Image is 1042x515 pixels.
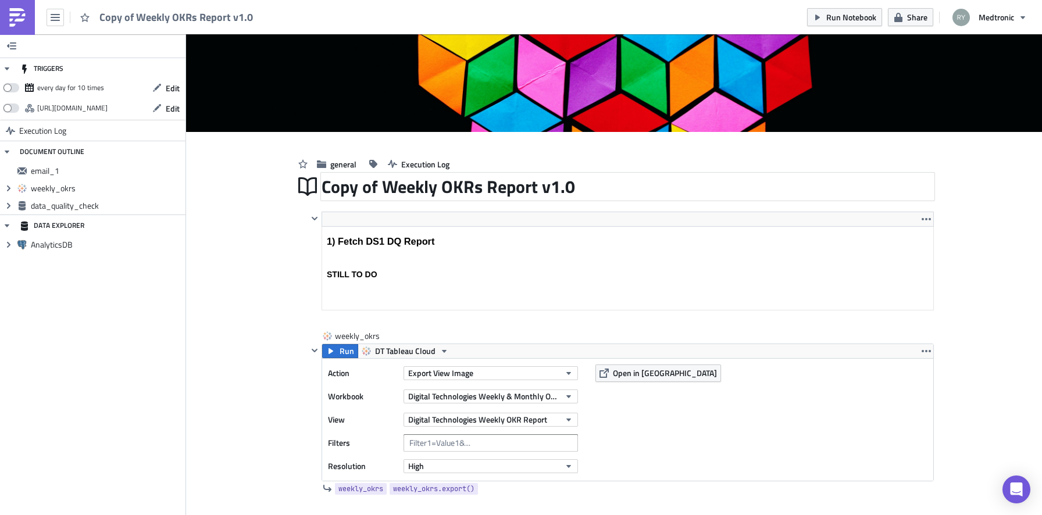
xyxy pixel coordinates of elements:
span: Share [907,11,927,23]
button: High [404,459,578,473]
button: Medtronic [945,5,1033,30]
span: Execution Log [401,158,449,170]
img: Avatar [951,8,971,27]
span: weekly_okrs [31,183,183,194]
button: Open in [GEOGRAPHIC_DATA] [595,364,721,382]
a: weekly_okrs [335,483,387,495]
span: general [330,158,356,170]
p: {% endif %} [5,5,606,14]
button: Run [322,344,358,358]
span: Open in [GEOGRAPHIC_DATA] [613,367,717,379]
label: Filters [328,434,398,452]
button: Hide content [308,344,322,357]
body: Rich Text Area. Press ALT-0 for help. [5,5,606,14]
button: Edit [147,99,185,117]
body: Rich Text Area. Press ALT-0 for help. [5,5,582,33]
label: View [328,411,398,428]
span: Edit [166,82,180,94]
span: Digital Technologies Weekly & Monthly OKRs [408,390,560,402]
button: Digital Technologies Weekly & Monthly OKRs [404,389,578,403]
button: general [311,155,362,173]
iframe: Rich Text Area [322,227,933,310]
input: Filter1=Value1&... [404,434,578,452]
label: Resolution [328,457,398,475]
button: Export View Image [404,366,578,380]
div: DATA EXPLORER [20,215,84,236]
span: AnalyticsDB [31,239,183,250]
label: Action [328,364,398,382]
span: High [408,460,424,472]
span: Copy of Weekly OKRs Report v1.0 [99,10,254,24]
button: DT Tableau Cloud [358,344,453,358]
span: Export View Image [408,367,473,379]
span: Medtronic [979,11,1014,23]
button: Execution Log [382,155,455,173]
a: weekly_okrs.export() [390,483,478,495]
span: weekly_okrs.export() [393,483,474,495]
p: We have detected some DS1s with data quality issues. Please see the attached report for more deta... [5,5,582,33]
span: Copy of Weekly OKRs Report v1.0 [322,176,576,198]
span: Run [340,344,354,358]
span: Edit [166,102,180,115]
span: weekly_okrs [335,330,381,342]
button: Run Notebook [807,8,882,26]
button: Digital Technologies Weekly OKR Report [404,413,578,427]
span: email_1 [31,166,183,176]
span: Run Notebook [826,11,876,23]
span: data_quality_check [31,201,183,211]
span: Digital Technologies Weekly OKR Report [408,413,547,425]
div: TRIGGERS [20,58,63,79]
body: Rich Text Area. Press ALT-0 for help. [5,9,606,20]
span: DT Tableau Cloud [375,344,436,358]
h3: 2) Data Quality Check [5,9,606,20]
img: PushMetrics [8,8,27,27]
div: DOCUMENT OUTLINE [20,141,84,162]
span: Execution Log [19,120,66,141]
button: Share [888,8,933,26]
label: Workbook [328,388,398,405]
div: every day for 10 times [37,79,104,96]
button: Edit [147,79,185,97]
button: Hide content [308,212,322,226]
div: https://pushmetrics.io/api/v1/report/QmL34n1lD8/webhook?token=c19146ffc040407987ccf7c90a2a56c1 [37,99,108,117]
div: Open Intercom Messenger [1002,475,1030,503]
span: weekly_okrs [338,483,383,495]
p: {% if data_quality_[DOMAIN_NAME][0].row_count > 0 %} [5,5,606,14]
